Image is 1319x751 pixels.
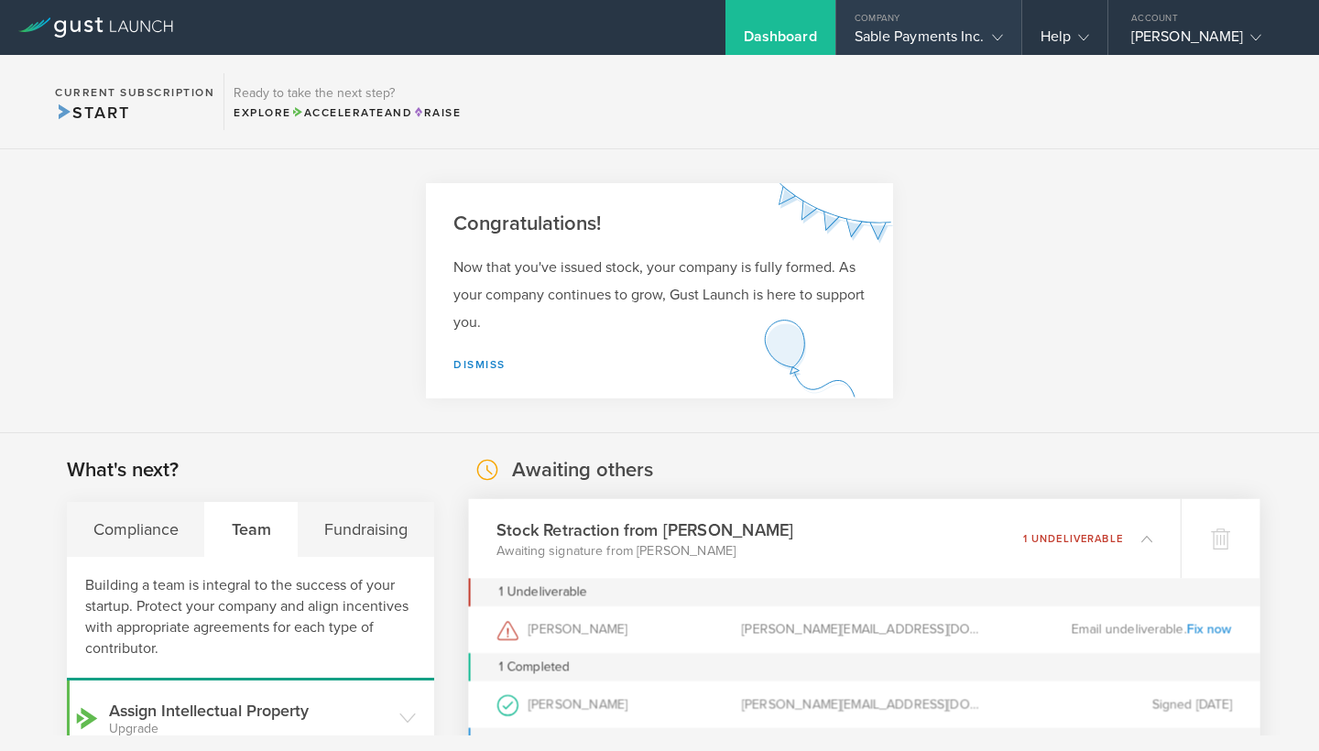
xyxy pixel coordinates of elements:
[512,457,653,484] h2: Awaiting others
[496,606,742,653] div: [PERSON_NAME]
[223,73,470,130] div: Ready to take the next step?ExploreAccelerateandRaise
[234,87,461,100] h3: Ready to take the next step?
[67,502,205,557] div: Compliance
[744,27,817,55] div: Dashboard
[987,681,1232,728] div: Signed [DATE]
[453,358,506,371] a: Dismiss
[234,104,461,121] div: Explore
[987,606,1232,653] div: Email undeliverable.
[468,653,1259,681] div: 1 Completed
[496,541,793,560] p: Awaiting signature from [PERSON_NAME]
[1041,27,1089,55] div: Help
[67,457,179,484] h2: What's next?
[55,87,214,98] h2: Current Subscription
[453,254,866,336] p: Now that you've issued stock, your company is fully formed. As your company continues to grow, Gu...
[412,106,461,119] span: Raise
[498,578,587,606] div: 1 Undeliverable
[1022,533,1122,543] p: 1 undeliverable
[741,606,987,653] div: [PERSON_NAME][EMAIL_ADDRESS][DOMAIN_NAME]
[1186,621,1232,637] a: Fix now
[205,502,298,557] div: Team
[67,557,434,680] div: Building a team is integral to the success of your startup. Protect your company and align incent...
[496,517,793,542] h3: Stock Retraction from [PERSON_NAME]
[55,103,129,123] span: Start
[291,106,413,119] span: and
[109,699,390,735] h3: Assign Intellectual Property
[496,681,742,728] div: [PERSON_NAME]
[453,211,866,237] h2: Congratulations!
[291,106,385,119] span: Accelerate
[109,723,390,735] small: Upgrade
[1131,27,1287,55] div: [PERSON_NAME]
[741,681,987,728] div: [PERSON_NAME][EMAIL_ADDRESS][DOMAIN_NAME]
[855,27,1003,55] div: Sable Payments Inc.
[298,502,433,557] div: Fundraising
[1227,663,1319,751] iframe: Chat Widget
